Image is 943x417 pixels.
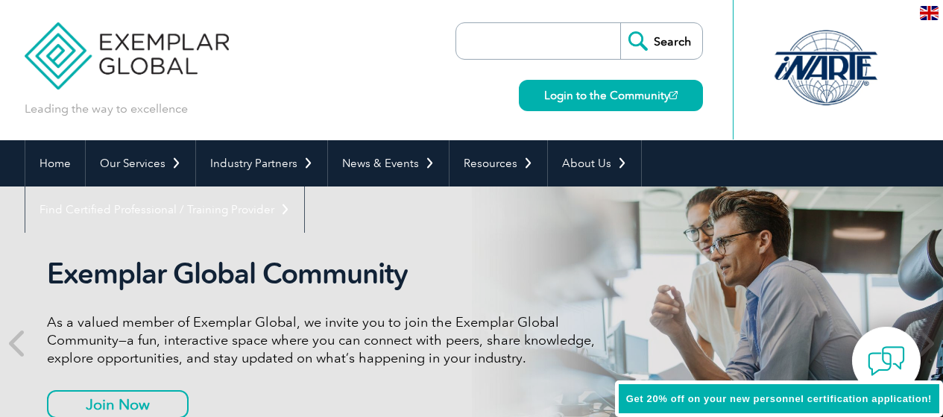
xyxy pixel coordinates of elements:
[519,80,703,111] a: Login to the Community
[548,140,641,186] a: About Us
[25,186,304,233] a: Find Certified Professional / Training Provider
[669,91,678,99] img: open_square.png
[620,23,702,59] input: Search
[196,140,327,186] a: Industry Partners
[47,313,606,367] p: As a valued member of Exemplar Global, we invite you to join the Exemplar Global Community—a fun,...
[25,101,188,117] p: Leading the way to excellence
[328,140,449,186] a: News & Events
[450,140,547,186] a: Resources
[86,140,195,186] a: Our Services
[920,6,939,20] img: en
[626,393,932,404] span: Get 20% off on your new personnel certification application!
[868,342,905,380] img: contact-chat.png
[25,140,85,186] a: Home
[47,257,606,291] h2: Exemplar Global Community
